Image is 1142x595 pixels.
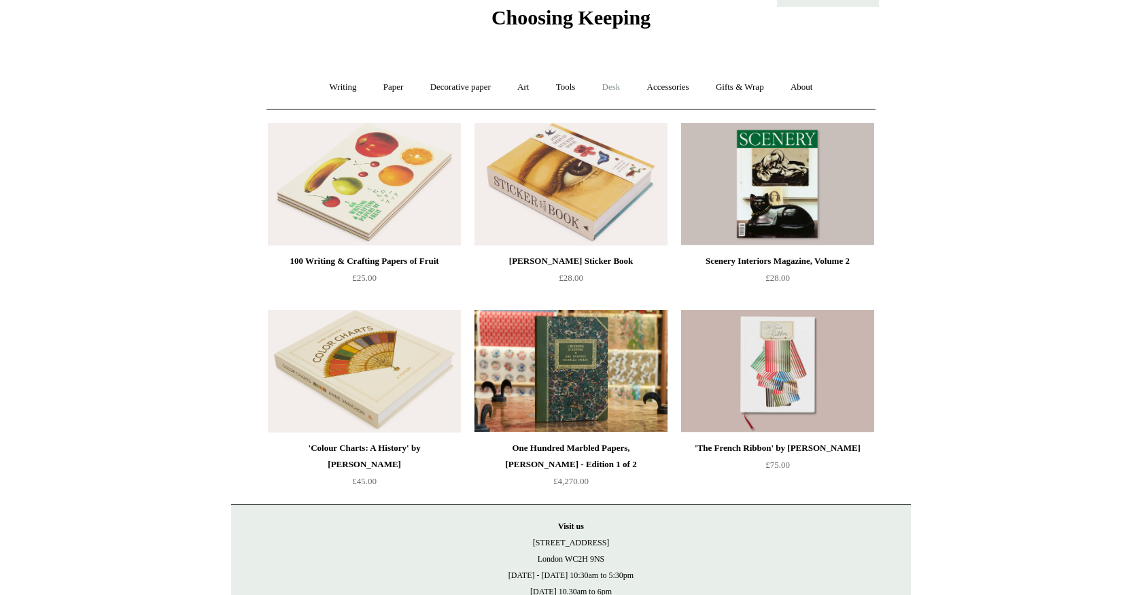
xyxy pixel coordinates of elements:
div: 'Colour Charts: A History' by [PERSON_NAME] [271,440,457,473]
img: 100 Writing & Crafting Papers of Fruit [268,123,461,245]
a: Scenery Interiors Magazine, Volume 2 Scenery Interiors Magazine, Volume 2 [681,123,874,245]
div: 'The French Ribbon' by [PERSON_NAME] [685,440,871,456]
div: Scenery Interiors Magazine, Volume 2 [685,253,871,269]
a: John Derian Sticker Book John Derian Sticker Book [474,123,668,245]
a: Art [505,69,541,105]
span: £28.00 [765,273,790,283]
a: 'Colour Charts: A History' by Anne Varichon 'Colour Charts: A History' by Anne Varichon [268,310,461,432]
img: One Hundred Marbled Papers, John Jeffery - Edition 1 of 2 [474,310,668,432]
img: Scenery Interiors Magazine, Volume 2 [681,123,874,245]
div: One Hundred Marbled Papers, [PERSON_NAME] - Edition 1 of 2 [478,440,664,473]
a: 'The French Ribbon' by [PERSON_NAME] £75.00 [681,440,874,496]
a: Paper [371,69,416,105]
span: £28.00 [559,273,583,283]
a: Writing [317,69,369,105]
strong: Visit us [558,522,584,531]
div: 100 Writing & Crafting Papers of Fruit [271,253,457,269]
a: Decorative paper [418,69,503,105]
a: Tools [544,69,588,105]
a: Gifts & Wrap [704,69,776,105]
a: Desk [590,69,633,105]
img: 'The French Ribbon' by Suzanne Slesin [681,310,874,432]
a: Accessories [635,69,702,105]
img: John Derian Sticker Book [474,123,668,245]
span: Choosing Keeping [491,6,651,29]
span: £25.00 [352,273,377,283]
a: 100 Writing & Crafting Papers of Fruit 100 Writing & Crafting Papers of Fruit [268,123,461,245]
a: Scenery Interiors Magazine, Volume 2 £28.00 [681,253,874,309]
a: One Hundred Marbled Papers, John Jeffery - Edition 1 of 2 One Hundred Marbled Papers, John Jeffer... [474,310,668,432]
span: £75.00 [765,460,790,470]
span: £4,270.00 [553,476,589,486]
a: One Hundred Marbled Papers, [PERSON_NAME] - Edition 1 of 2 £4,270.00 [474,440,668,496]
a: 100 Writing & Crafting Papers of Fruit £25.00 [268,253,461,309]
img: 'Colour Charts: A History' by Anne Varichon [268,310,461,432]
a: 'Colour Charts: A History' by [PERSON_NAME] £45.00 [268,440,461,496]
a: Choosing Keeping [491,17,651,27]
a: About [778,69,825,105]
a: [PERSON_NAME] Sticker Book £28.00 [474,253,668,309]
a: 'The French Ribbon' by Suzanne Slesin 'The French Ribbon' by Suzanne Slesin [681,310,874,432]
div: [PERSON_NAME] Sticker Book [478,253,664,269]
span: £45.00 [352,476,377,486]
